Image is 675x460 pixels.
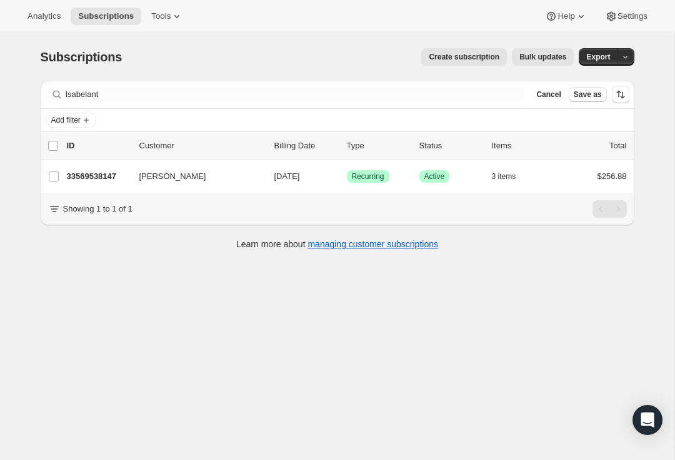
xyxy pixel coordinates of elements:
div: 33569538147[PERSON_NAME][DATE]SuccessRecurringSuccessActive3 items$256.88 [67,168,627,185]
span: [PERSON_NAME] [139,170,206,183]
div: Open Intercom Messenger [632,405,662,435]
span: Cancel [536,89,561,100]
span: Add filter [51,115,81,125]
span: Analytics [27,11,61,21]
div: Type [347,140,409,152]
span: Tools [151,11,171,21]
button: Subscriptions [71,8,141,25]
p: Customer [139,140,264,152]
button: Help [537,8,594,25]
span: [DATE] [274,171,300,181]
p: ID [67,140,129,152]
button: Add filter [46,113,96,128]
button: Analytics [20,8,68,25]
span: 3 items [492,171,516,181]
span: $256.88 [597,171,627,181]
span: Active [424,171,445,181]
p: Showing 1 to 1 of 1 [63,203,132,215]
button: Settings [597,8,655,25]
button: Cancel [531,87,566,102]
button: Tools [144,8,191,25]
span: Help [557,11,574,21]
p: 33569538147 [67,170,129,183]
div: Items [492,140,554,152]
button: Sort the results [612,86,629,103]
button: Export [579,48,617,66]
button: [PERSON_NAME] [132,166,257,187]
span: Bulk updates [519,52,566,62]
span: Recurring [352,171,384,181]
span: Create subscription [429,52,499,62]
a: managing customer subscriptions [307,239,438,249]
nav: Pagination [592,200,627,218]
p: Status [419,140,482,152]
span: Settings [617,11,647,21]
button: 3 items [492,168,530,185]
button: Bulk updates [512,48,574,66]
span: Subscriptions [78,11,134,21]
span: Export [586,52,610,62]
span: Save as [574,89,602,100]
p: Total [609,140,626,152]
input: Filter subscribers [66,86,524,103]
p: Billing Date [274,140,337,152]
span: Subscriptions [41,50,122,64]
button: Save as [569,87,607,102]
div: IDCustomerBilling DateTypeStatusItemsTotal [67,140,627,152]
p: Learn more about [236,238,438,250]
button: Create subscription [421,48,507,66]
